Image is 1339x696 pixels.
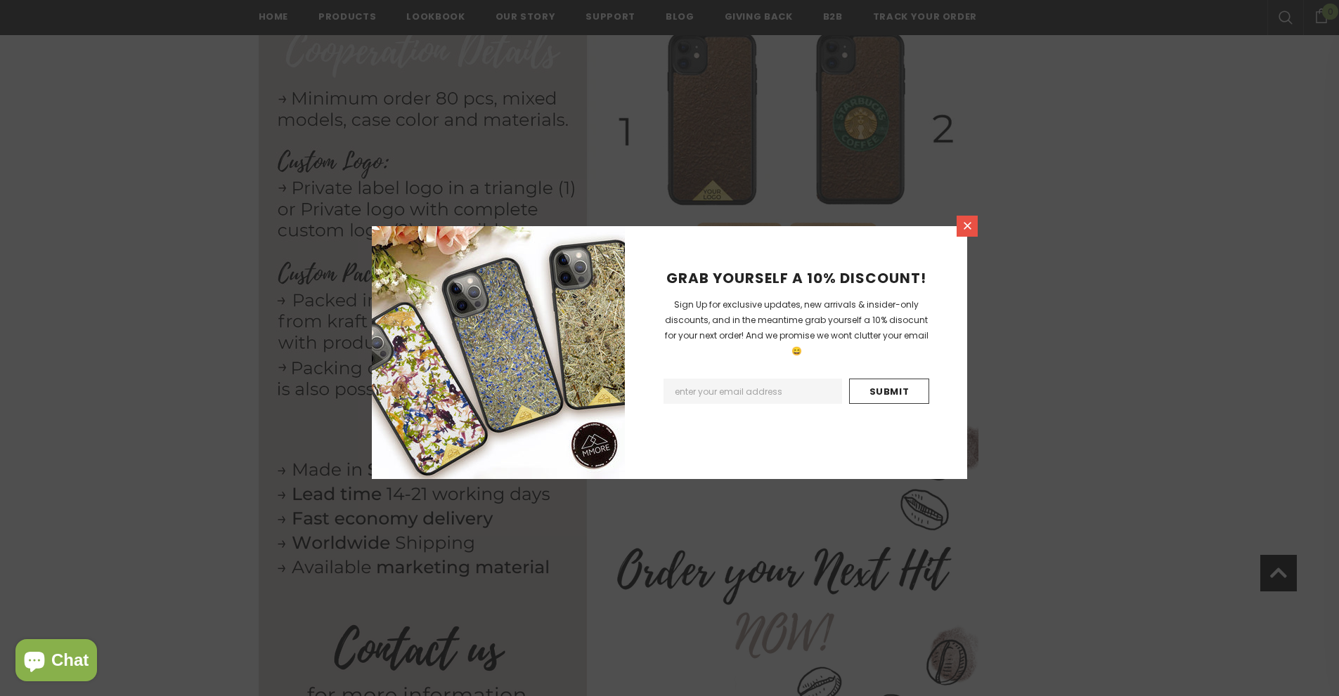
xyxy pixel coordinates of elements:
span: GRAB YOURSELF A 10% DISCOUNT! [666,268,926,288]
span: Sign Up for exclusive updates, new arrivals & insider-only discounts, and in the meantime grab yo... [665,298,929,357]
input: Submit [849,379,929,404]
inbox-online-store-chat: Shopify online store chat [11,639,101,685]
input: Email Address [664,379,842,404]
a: Close [957,216,978,237]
